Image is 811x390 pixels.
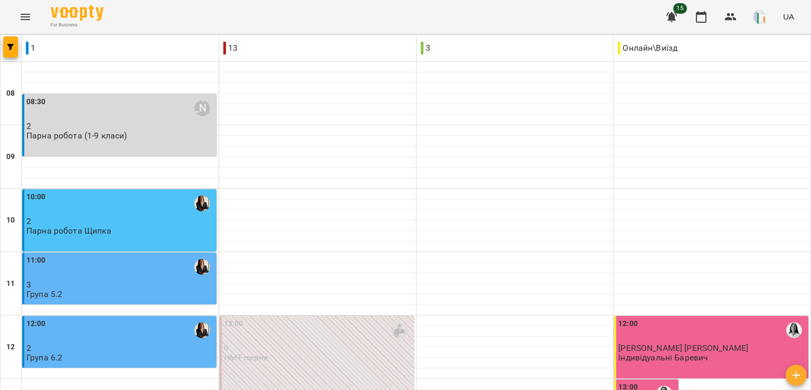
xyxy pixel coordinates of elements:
p: Онлайн\Виїзд [618,42,677,54]
p: 13 [223,42,238,54]
p: 3 [421,42,430,54]
label: 11:00 [26,255,46,266]
p: Індивідуальні Баревич [618,353,708,362]
h6: 08 [6,88,15,99]
h6: 12 [6,341,15,353]
span: [PERSON_NAME] [PERSON_NAME] [618,343,748,353]
p: 2 [26,343,214,352]
p: 2 [26,122,214,131]
button: Створити урок [786,365,807,386]
p: Група 6.2 [26,353,62,362]
img: Іван Саміла [392,322,408,338]
button: UA [779,7,798,26]
h6: 10 [6,215,15,226]
p: 2 [26,217,214,226]
label: 12:00 [26,318,46,330]
p: Парна робота Щипка [26,226,111,235]
img: Юлія Баревич [786,322,802,338]
button: Menu [13,4,38,30]
img: Христина Щипка [194,322,210,338]
img: Христина Щипка [194,196,210,211]
p: НМТ парна [224,353,268,362]
img: Христина Щипка [194,259,210,275]
img: 9a1d62ba177fc1b8feef1f864f620c53.png [753,10,768,24]
img: Voopty Logo [51,5,103,21]
p: 3 [26,280,214,289]
span: For Business [51,22,103,29]
h6: 09 [6,151,15,163]
p: Парна робота (1-9 класи) [26,131,127,140]
h6: 11 [6,278,15,290]
label: 08:30 [26,96,46,108]
label: 12:00 [618,318,638,330]
span: UA [783,11,794,22]
label: 10:00 [26,191,46,203]
div: Романюк Олександра [194,100,210,116]
p: 1 [26,42,35,54]
span: 15 [673,3,687,14]
p: Група 5.2 [26,290,62,299]
label: 12:00 [224,318,243,330]
p: 0 [224,343,412,352]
